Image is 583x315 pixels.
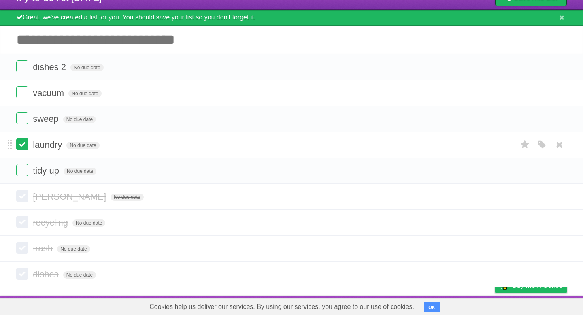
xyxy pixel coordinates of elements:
[33,88,66,98] span: vacuum
[63,271,96,279] span: No due date
[512,279,563,293] span: Buy me a coffee
[64,168,96,175] span: No due date
[33,62,68,72] span: dishes 2
[16,86,28,98] label: Done
[485,298,506,313] a: Privacy
[16,138,28,150] label: Done
[57,245,90,253] span: No due date
[111,194,143,201] span: No due date
[16,216,28,228] label: Done
[33,192,108,202] span: [PERSON_NAME]
[424,302,440,312] button: OK
[16,164,28,176] label: Done
[16,60,28,72] label: Done
[387,298,404,313] a: About
[72,219,105,227] span: No due date
[517,138,533,151] label: Star task
[33,114,61,124] span: sweep
[68,90,101,97] span: No due date
[33,269,61,279] span: dishes
[33,243,55,253] span: trash
[33,166,61,176] span: tidy up
[516,298,567,313] a: Suggest a feature
[16,242,28,254] label: Done
[16,112,28,124] label: Done
[457,298,475,313] a: Terms
[33,217,70,228] span: recycling
[70,64,103,71] span: No due date
[141,299,422,315] span: Cookies help us deliver our services. By using our services, you agree to our use of cookies.
[16,268,28,280] label: Done
[414,298,447,313] a: Developers
[63,116,96,123] span: No due date
[16,190,28,202] label: Done
[33,140,64,150] span: laundry
[66,142,99,149] span: No due date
